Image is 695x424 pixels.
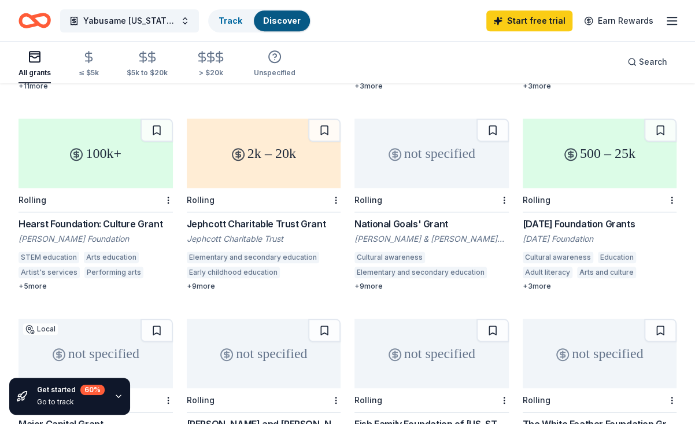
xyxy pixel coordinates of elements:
a: Home [19,7,51,34]
div: Get started [37,385,105,395]
div: Performing arts [84,267,143,278]
div: Jephcott Charitable Trust [187,233,341,245]
div: Rolling [354,195,382,205]
div: not specified [354,319,509,388]
button: TrackDiscover [208,9,311,32]
span: Yabusame [US_STATE] 2026 [83,14,176,28]
div: not specified [19,319,173,388]
div: not specified [523,319,677,388]
div: Elementary and secondary education [354,267,487,278]
div: [PERSON_NAME] Foundation [19,233,173,245]
div: 2k – 20k [187,119,341,188]
button: > $20k [195,46,226,83]
a: not specifiedRollingNational Goals' Grant[PERSON_NAME] & [PERSON_NAME] FundCultural awarenessElem... [354,119,509,291]
div: not specified [187,319,341,388]
div: Jephcott Charitable Trust Grant [187,217,341,231]
div: Rolling [354,395,382,405]
div: Rolling [187,195,215,205]
div: not specified [354,119,509,188]
button: $5k to $20k [127,46,168,83]
div: Adult literacy [523,267,572,278]
div: + 11 more [19,82,173,91]
div: Arts and culture [577,267,636,278]
button: Unspecified [254,45,295,83]
div: + 5 more [19,282,173,291]
div: Cultural awareness [523,252,593,263]
div: + 9 more [354,282,509,291]
div: + 3 more [523,82,677,91]
div: Early childhood education [187,267,280,278]
div: Artist's services [19,267,80,278]
a: Earn Rewards [577,10,660,31]
div: > $20k [195,68,226,78]
a: Discover [263,16,301,25]
button: Yabusame [US_STATE] 2026 [60,9,199,32]
div: Rolling [523,395,550,405]
div: STEM education [19,252,79,263]
div: Education [598,252,636,263]
div: All grants [19,68,51,78]
a: 500 – 25kRolling[DATE] Foundation Grants[DATE] FoundationCultural awarenessEducationAdult literac... [523,119,677,291]
a: Track [219,16,242,25]
div: Hearst Foundation: Culture Grant [19,217,173,231]
a: 100k+RollingHearst Foundation: Culture Grant[PERSON_NAME] FoundationSTEM educationArts educationA... [19,119,173,291]
div: Rolling [187,395,215,405]
div: Local [23,323,58,335]
div: Rolling [19,195,46,205]
div: [PERSON_NAME] & [PERSON_NAME] Fund [354,233,509,245]
div: 60 % [80,385,105,395]
div: Rolling [523,195,550,205]
div: + 9 more [187,282,341,291]
button: All grants [19,45,51,83]
div: Go to track [37,397,105,407]
div: $5k to $20k [127,68,168,78]
button: ≤ $5k [79,46,99,83]
a: Start free trial [486,10,572,31]
div: [DATE] Foundation [523,233,677,245]
a: 2k – 20kRollingJephcott Charitable Trust GrantJephcott Charitable TrustElementary and secondary e... [187,119,341,291]
div: Cultural awareness [354,252,425,263]
div: Unspecified [254,68,295,78]
div: 500 – 25k [523,119,677,188]
div: + 3 more [523,282,677,291]
div: National Goals' Grant [354,217,509,231]
div: Arts education [84,252,139,263]
div: + 3 more [354,82,509,91]
button: Search [618,50,676,73]
div: ≤ $5k [79,68,99,78]
span: Search [639,55,667,69]
div: 100k+ [19,119,173,188]
div: [DATE] Foundation Grants [523,217,677,231]
div: Elementary and secondary education [187,252,319,263]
